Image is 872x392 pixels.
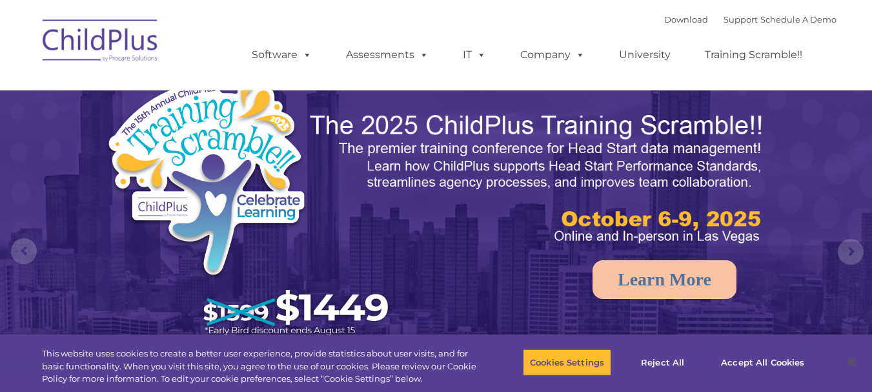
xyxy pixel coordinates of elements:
a: Download [664,14,708,25]
span: Phone number [179,138,234,148]
button: Close [837,348,866,377]
a: IT [450,42,499,68]
a: Support [724,14,758,25]
a: University [606,42,684,68]
a: Software [239,42,325,68]
img: ChildPlus by Procare Solutions [36,10,165,75]
a: Schedule A Demo [760,14,837,25]
a: Assessments [333,42,441,68]
div: This website uses cookies to create a better user experience, provide statistics about user visit... [42,347,480,386]
font: | [664,14,837,25]
a: Learn More [593,260,736,299]
button: Reject All [622,349,703,376]
span: Last name [179,85,219,95]
a: Company [507,42,598,68]
a: Training Scramble!! [692,42,815,68]
button: Cookies Settings [523,349,611,376]
button: Accept All Cookies [714,349,811,376]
